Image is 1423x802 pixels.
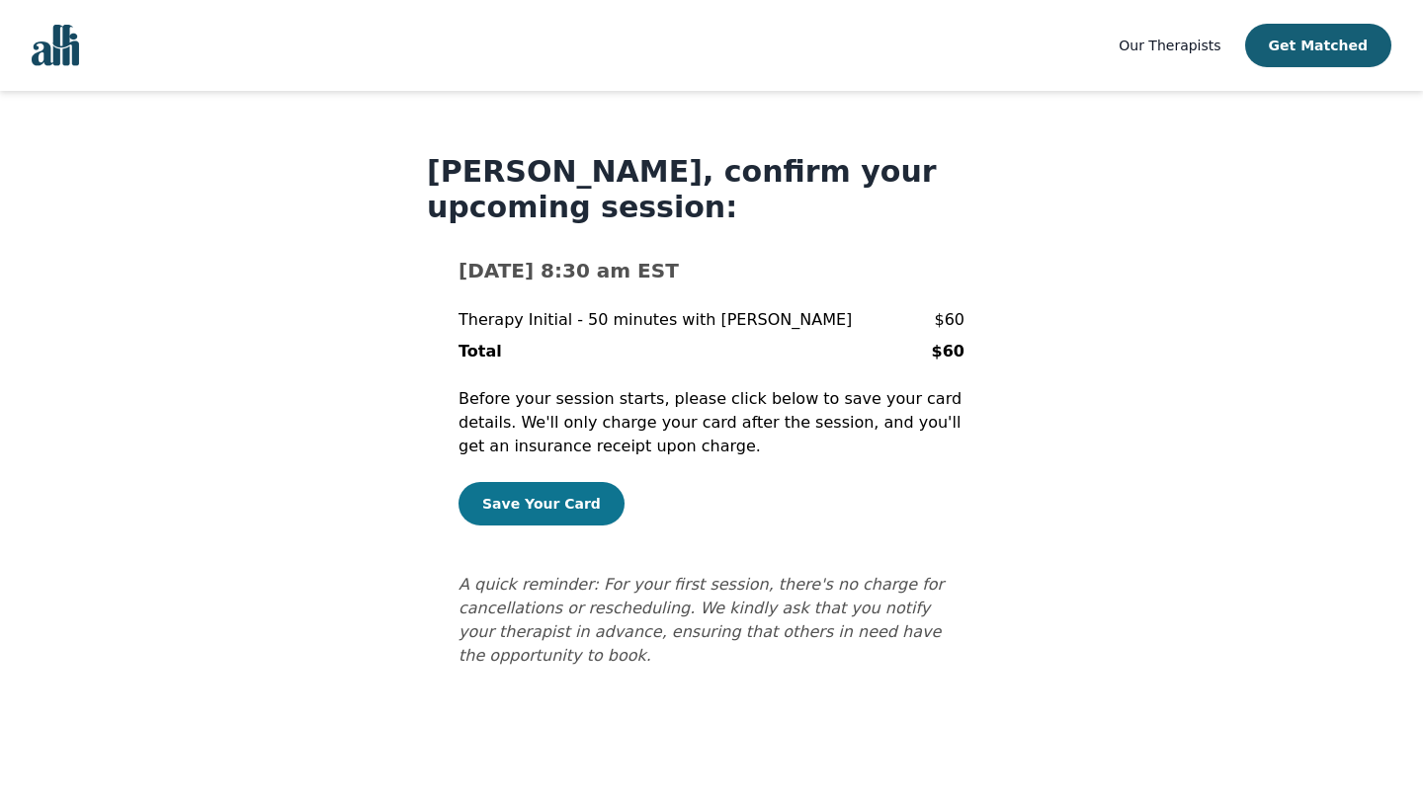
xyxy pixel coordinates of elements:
a: Our Therapists [1119,34,1220,57]
b: Total [459,342,502,361]
span: Our Therapists [1119,38,1220,53]
img: alli logo [32,25,79,66]
b: $60 [932,342,964,361]
button: Get Matched [1245,24,1391,67]
button: Save Your Card [459,482,625,525]
p: Therapy Initial - 50 minutes with [PERSON_NAME] [459,308,852,332]
p: $60 [934,308,964,332]
b: [DATE] 8:30 am EST [459,259,679,282]
i: A quick reminder: For your first session, there's no charge for cancellations or rescheduling. We... [459,575,944,665]
p: Before your session starts, please click below to save your card details. We'll only charge your ... [459,387,964,458]
h1: [PERSON_NAME], confirm your upcoming session: [427,154,996,225]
